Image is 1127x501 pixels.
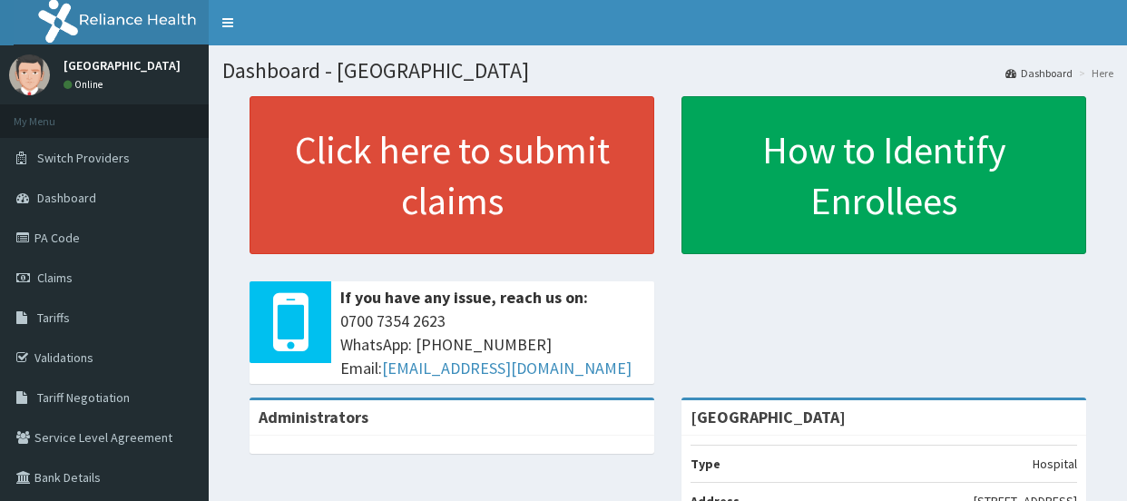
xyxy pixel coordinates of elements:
b: Type [691,456,720,472]
a: [EMAIL_ADDRESS][DOMAIN_NAME] [382,358,632,378]
span: Claims [37,270,73,286]
b: If you have any issue, reach us on: [340,287,588,308]
img: User Image [9,54,50,95]
span: Tariffs [37,309,70,326]
span: Tariff Negotiation [37,389,130,406]
span: 0700 7354 2623 WhatsApp: [PHONE_NUMBER] Email: [340,309,645,379]
h1: Dashboard - [GEOGRAPHIC_DATA] [222,59,1113,83]
a: How to Identify Enrollees [681,96,1086,254]
a: Click here to submit claims [250,96,654,254]
a: Dashboard [1005,65,1073,81]
span: Switch Providers [37,150,130,166]
span: Dashboard [37,190,96,206]
li: Here [1074,65,1113,81]
b: Administrators [259,407,368,427]
strong: [GEOGRAPHIC_DATA] [691,407,846,427]
p: [GEOGRAPHIC_DATA] [64,59,181,72]
p: Hospital [1033,455,1077,473]
a: Online [64,78,107,91]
